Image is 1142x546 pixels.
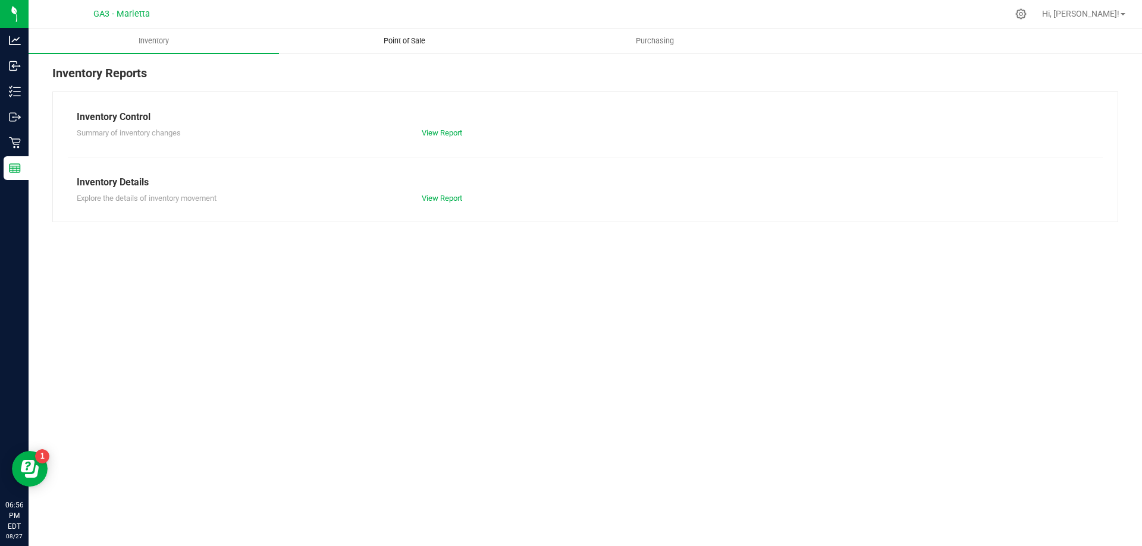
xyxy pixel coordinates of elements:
[422,194,462,203] a: View Report
[9,86,21,97] inline-svg: Inventory
[77,128,181,137] span: Summary of inventory changes
[123,36,185,46] span: Inventory
[9,137,21,149] inline-svg: Retail
[35,449,49,463] iframe: Resource center unread badge
[529,29,780,53] a: Purchasing
[52,64,1118,91] div: Inventory Reports
[422,128,462,137] a: View Report
[9,162,21,174] inline-svg: Reports
[77,110,1094,124] div: Inventory Control
[620,36,690,46] span: Purchasing
[77,175,1094,190] div: Inventory Details
[77,194,217,203] span: Explore the details of inventory movement
[9,111,21,123] inline-svg: Outbound
[29,29,279,53] a: Inventory
[93,9,150,19] span: GA3 - Marietta
[1042,9,1119,18] span: Hi, [PERSON_NAME]!
[279,29,529,53] a: Point of Sale
[1014,8,1028,20] div: Manage settings
[12,451,48,487] iframe: Resource center
[5,532,23,541] p: 08/27
[9,60,21,72] inline-svg: Inbound
[9,34,21,46] inline-svg: Analytics
[5,500,23,532] p: 06:56 PM EDT
[368,36,441,46] span: Point of Sale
